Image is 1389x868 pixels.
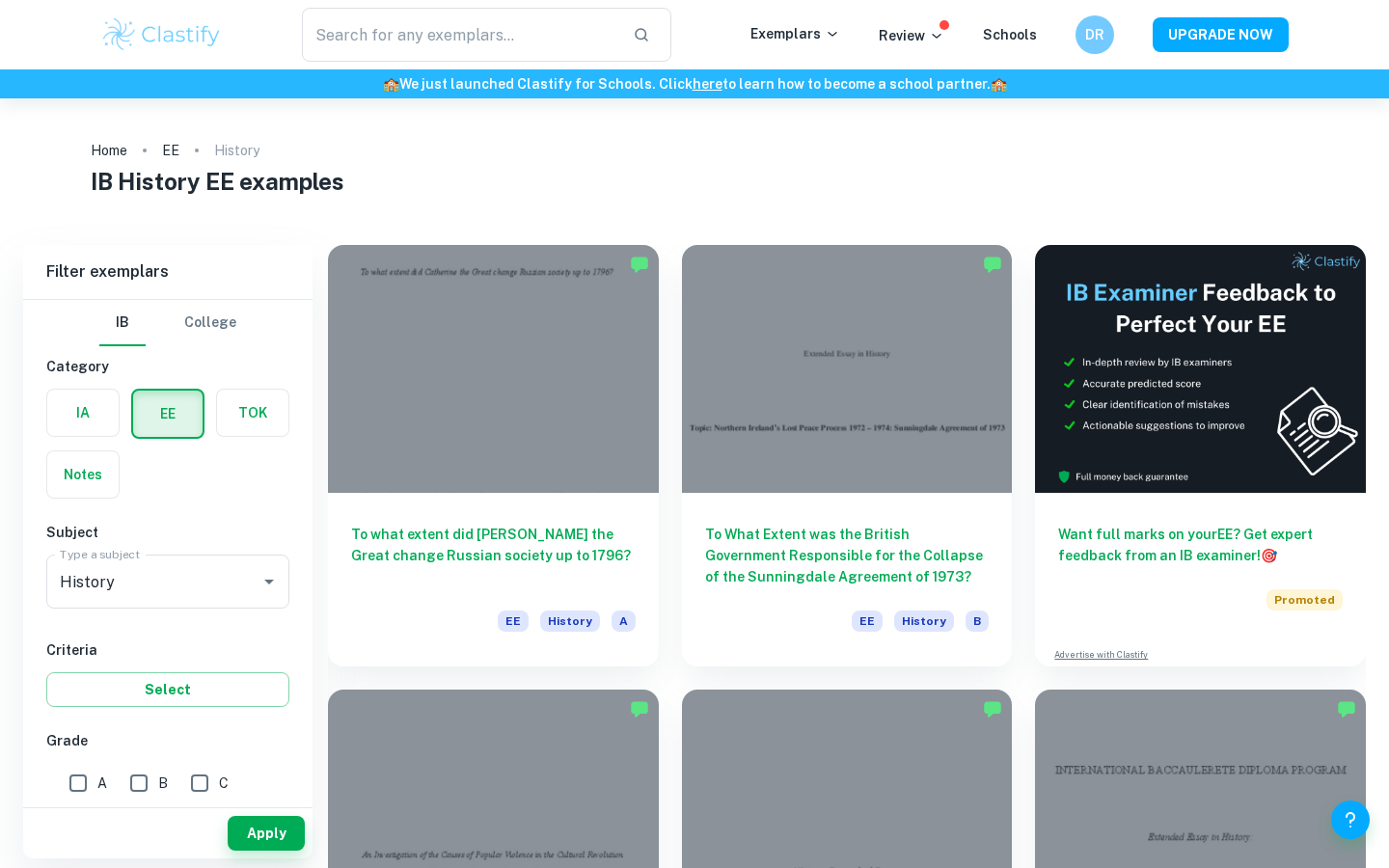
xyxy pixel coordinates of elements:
[99,300,146,346] button: IB
[91,164,1299,199] h1: IB History EE examples
[46,356,289,377] h6: Category
[47,451,119,498] button: Notes
[23,245,313,299] h6: Filter exemplars
[693,76,722,92] a: here
[879,25,944,46] p: Review
[351,524,636,587] h6: To what extent did [PERSON_NAME] the Great change Russian society up to 1796?
[1076,15,1114,54] button: DR
[983,699,1002,719] img: Marked
[630,699,649,719] img: Marked
[750,23,840,44] p: Exemplars
[983,255,1002,274] img: Marked
[328,245,659,666] a: To what extent did [PERSON_NAME] the Great change Russian society up to 1796?EEHistoryA
[852,610,883,632] span: EE
[991,76,1007,92] span: 🏫
[983,27,1037,42] a: Schools
[1261,548,1277,563] span: 🎯
[91,137,127,164] a: Home
[1035,245,1366,493] img: Thumbnail
[158,773,168,794] span: B
[47,390,119,436] button: IA
[97,773,107,794] span: A
[1153,17,1289,52] button: UPGRADE NOW
[4,73,1385,95] h6: We just launched Clastify for Schools. Click to learn how to become a school partner.
[705,524,990,587] h6: To What Extent was the British Government Responsible for the Collapse of the Sunningdale Agreeme...
[630,255,649,274] img: Marked
[214,140,259,161] p: History
[302,8,617,62] input: Search for any exemplars...
[256,568,283,595] button: Open
[1337,699,1356,719] img: Marked
[1266,589,1343,610] span: Promoted
[46,730,289,751] h6: Grade
[682,245,1013,666] a: To What Extent was the British Government Responsible for the Collapse of the Sunningdale Agreeme...
[99,300,236,346] div: Filter type choice
[1058,524,1343,566] h6: Want full marks on your EE ? Get expert feedback from an IB examiner!
[46,672,289,707] button: Select
[1084,24,1106,45] h6: DR
[133,391,203,437] button: EE
[383,76,399,92] span: 🏫
[46,639,289,661] h6: Criteria
[1035,245,1366,666] a: Want full marks on yourEE? Get expert feedback from an IB examiner!PromotedAdvertise with Clastify
[46,522,289,543] h6: Subject
[219,773,229,794] span: C
[966,610,989,632] span: B
[228,816,305,851] button: Apply
[612,610,636,632] span: A
[217,390,288,436] button: TOK
[1331,800,1370,839] button: Help and Feedback
[100,15,223,54] img: Clastify logo
[60,546,140,562] label: Type a subject
[184,300,236,346] button: College
[162,137,179,164] a: EE
[1054,648,1148,662] a: Advertise with Clastify
[498,610,529,632] span: EE
[894,610,954,632] span: History
[540,610,600,632] span: History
